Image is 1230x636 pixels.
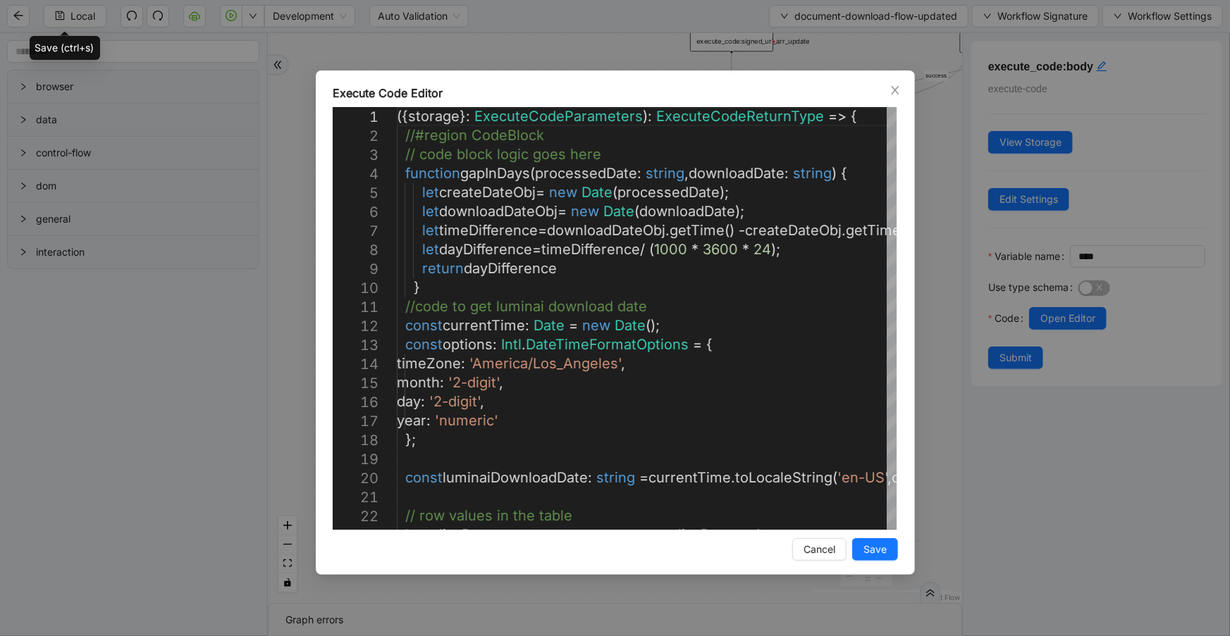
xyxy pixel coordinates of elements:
span: : [525,317,529,334]
span: Date [534,317,565,334]
span: ( [613,184,617,201]
span: '2-digit' [448,374,499,391]
span: toLocaleString [735,469,832,486]
span: const [405,469,443,486]
span: //#region CodeBlock [405,127,544,144]
span: downloadDateObj [439,203,558,220]
span: : [588,469,592,486]
span: let [422,241,439,258]
span: { [851,108,857,125]
span: , [621,355,625,372]
span: getTime [670,222,725,239]
span: options [443,336,493,353]
span: '2-digit' [429,393,480,410]
span: : [421,393,425,410]
span: , [684,165,689,182]
span: ( [634,203,639,220]
span: year [397,412,426,429]
span: DateTimeFormatOptions [526,336,689,353]
span: : [637,165,641,182]
span: createDateObj [745,222,842,239]
div: 6 [333,203,379,222]
span: string [646,165,684,182]
div: 7 [333,222,379,241]
span: currentTime [443,317,525,334]
span: string [793,165,832,182]
div: 5 [333,184,379,203]
span: ({ [397,108,408,125]
div: 11 [333,298,379,317]
span: 'en-US' [837,469,887,486]
span: dayDifference [464,260,557,277]
span: ); [720,184,729,201]
span: . [575,526,579,543]
span: policyReports [422,526,515,543]
span: . [657,526,661,543]
span: storage [408,108,460,125]
span: = [693,336,702,353]
div: 2 [333,127,379,146]
button: Save [852,538,898,561]
span: timeZone [397,355,461,372]
span: parameters [579,526,657,543]
div: 8 [333,241,379,260]
div: 14 [333,355,379,374]
span: 1000 [654,241,687,258]
span: new [571,203,599,220]
span: Date [615,317,646,334]
div: Execute Code Editor [333,85,898,101]
span: : [493,336,497,353]
div: 3 [333,146,379,165]
span: Date [582,184,613,201]
span: { [706,336,713,353]
span: = [558,203,567,220]
span: const [405,317,443,334]
span: timeDifference [541,241,640,258]
span: ): [643,108,652,125]
span: ExecuteCodeReturnType [656,108,824,125]
span: 'numeric' [435,412,498,429]
span: downloadDateObj [547,222,665,239]
div: 15 [333,374,379,393]
span: ); [771,241,780,258]
span: = [515,526,524,543]
div: 16 [333,393,379,412]
span: let [405,526,422,543]
div: 21 [333,488,379,507]
div: 17 [333,412,379,431]
span: Date [603,203,634,220]
span: // row values in the table [405,507,572,524]
span: close [890,85,901,96]
span: // code block logic goes here [405,146,601,163]
span: = [538,222,547,239]
span: . [665,222,670,239]
span: 'America/Los_Angeles' [469,355,621,372]
span: ); [735,203,744,220]
div: 13 [333,336,379,355]
button: Cancel [792,538,847,561]
span: = [532,241,541,258]
span: dayDifference [439,241,532,258]
div: 4 [333,165,379,184]
span: timeDifference [439,222,538,239]
span: () [725,222,734,239]
div: Save (ctrl+s) [30,36,100,60]
span: new [582,317,610,334]
span: . [731,469,735,486]
span: } [414,279,420,296]
span: processedDate [617,184,720,201]
div: 12 [333,317,379,336]
span: Intl [501,336,522,353]
span: gapInDays [460,165,530,182]
span: let [422,222,439,239]
span: / [640,241,645,258]
span: let [422,184,439,201]
span: , [480,393,484,410]
span: function [405,165,460,182]
span: { [841,165,847,182]
span: return [422,260,464,277]
span: }: [460,108,470,125]
span: Save [863,542,887,557]
span: ( [649,241,654,258]
span: 3600 [703,241,738,258]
